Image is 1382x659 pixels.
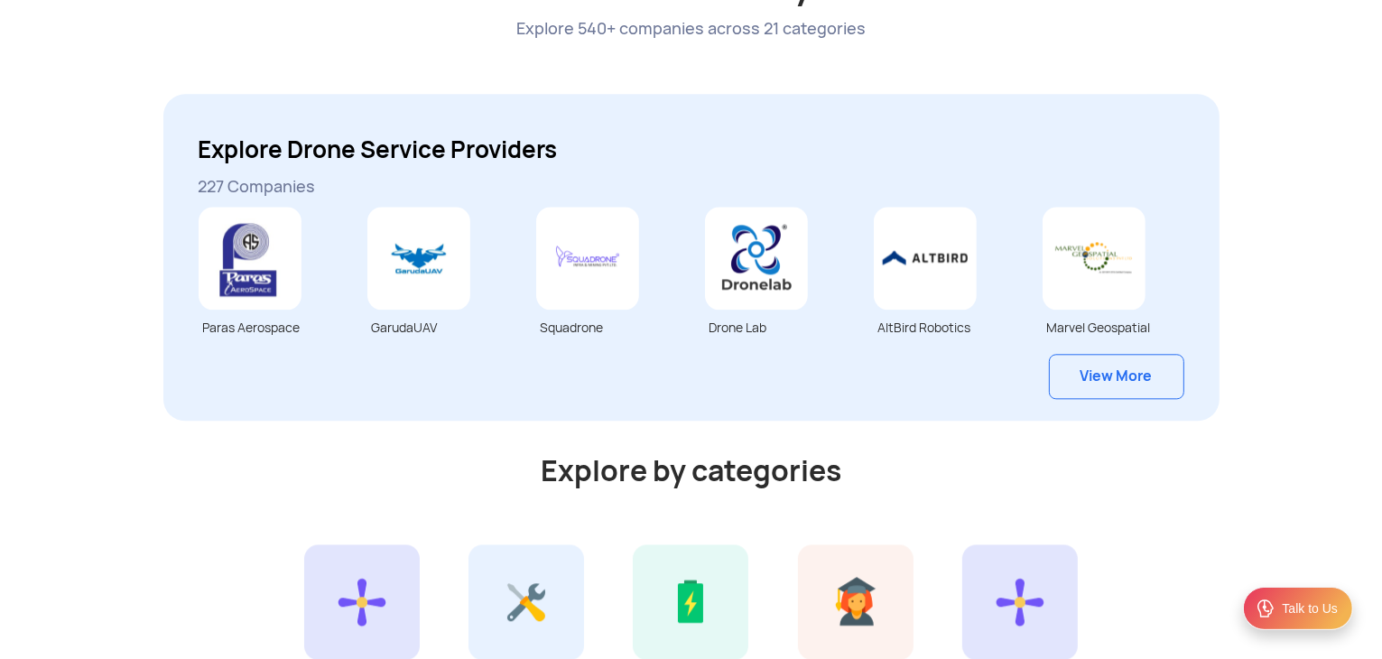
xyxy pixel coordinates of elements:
p: Squadrone [541,319,678,337]
p: Paras Aerospace [203,319,340,337]
a: Squadrone [536,250,678,337]
a: View More [1049,354,1184,399]
img: Dronlab [705,207,808,310]
a: Drone Lab [705,250,847,337]
img: Squadrone [536,207,639,310]
p: Explore 540+ companies across 21 categories [177,17,1206,40]
img: Garuda [367,207,470,310]
a: GarudaUAV [367,250,509,337]
p: GarudaUAV [372,319,509,337]
p: Marvel Geospatial [1047,319,1184,337]
a: Marvel Geospatial [1043,250,1184,337]
p: AltBird Robotics [878,319,1016,337]
p: 227 Companies [199,175,1184,198]
img: GarudaUAV [1043,207,1145,310]
img: Paras [199,207,301,310]
h3: Explore Drone Service Providers [199,134,1184,166]
a: AltBird Robotics [874,250,1016,337]
p: Drone Lab [710,319,847,337]
img: Matrixgeo [874,207,977,310]
div: Talk to Us [1283,599,1338,617]
img: ic_Support.svg [1255,598,1276,619]
h3: Explore by categories [177,457,1206,486]
a: Paras Aerospace [199,250,340,337]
